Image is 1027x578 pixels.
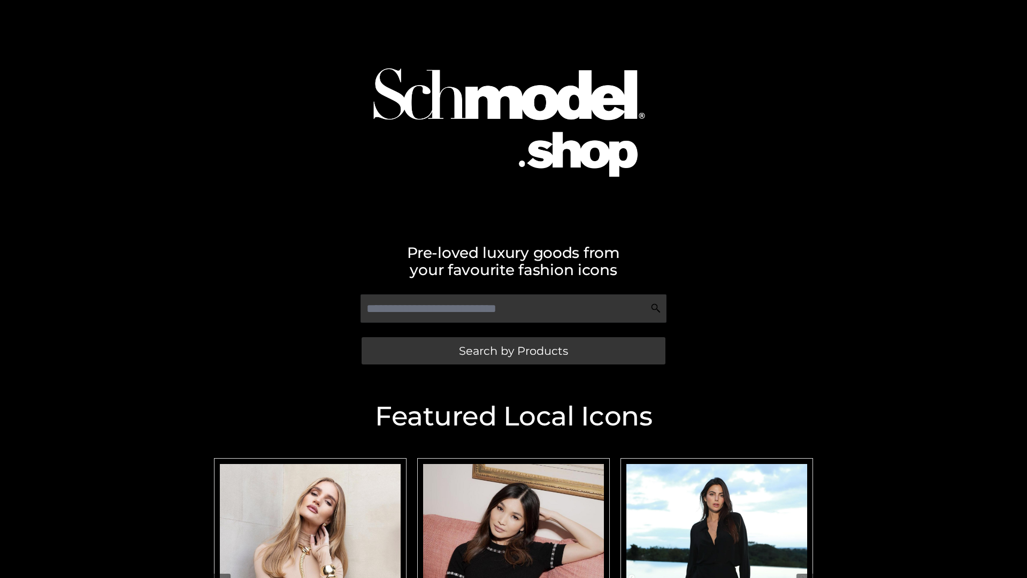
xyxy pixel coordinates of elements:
h2: Featured Local Icons​ [209,403,818,430]
a: Search by Products [362,337,665,364]
img: Search Icon [650,303,661,314]
h2: Pre-loved luxury goods from your favourite fashion icons [209,244,818,278]
span: Search by Products [459,345,568,356]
